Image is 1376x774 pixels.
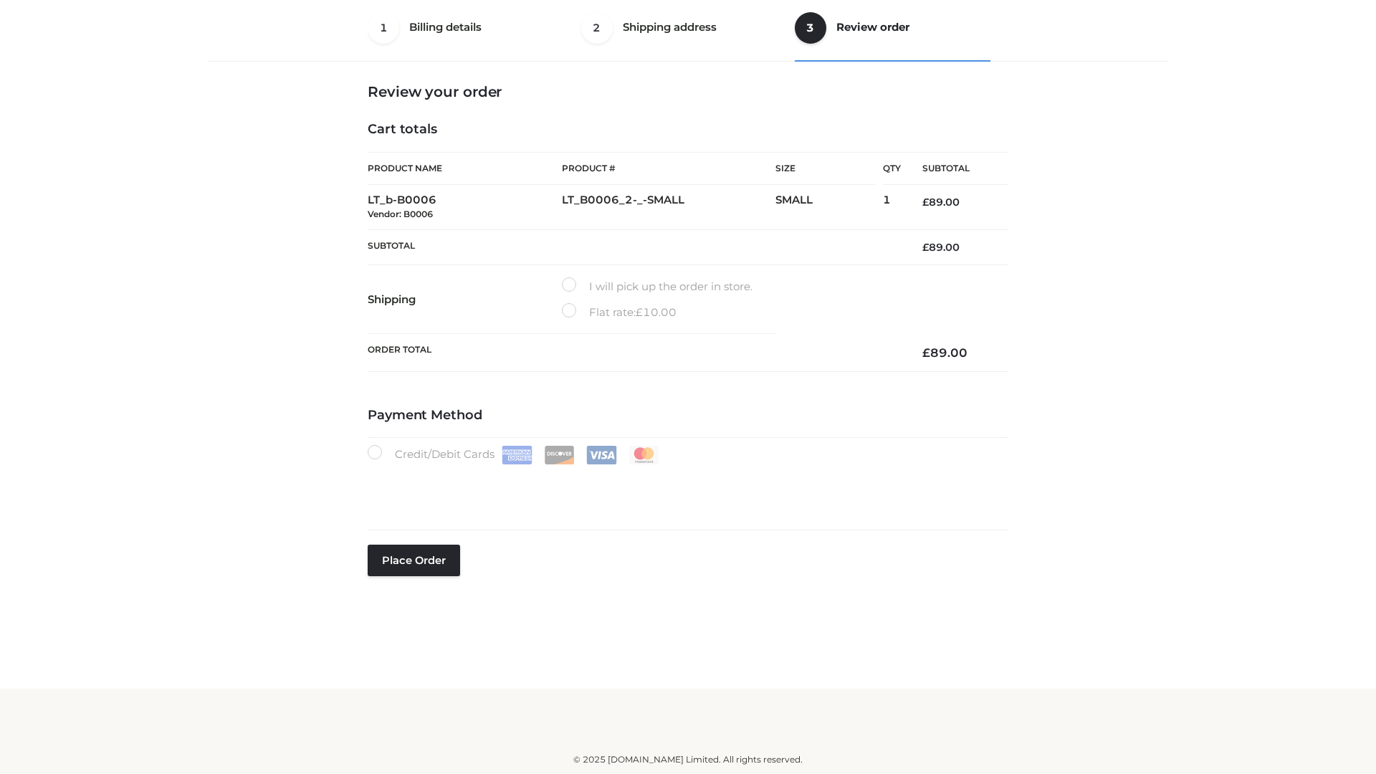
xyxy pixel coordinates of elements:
th: Order Total [368,334,901,372]
th: Subtotal [368,229,901,264]
label: Flat rate: [562,303,677,322]
td: LT_B0006_2-_-SMALL [562,185,775,230]
span: £ [636,305,643,319]
img: Mastercard [629,446,659,464]
img: Amex [502,446,532,464]
span: £ [922,241,929,254]
bdi: 89.00 [922,345,967,360]
bdi: 10.00 [636,305,677,319]
bdi: 89.00 [922,196,960,209]
th: Product Name [368,152,562,185]
th: Product # [562,152,775,185]
td: 1 [883,185,901,230]
td: SMALL [775,185,883,230]
label: Credit/Debit Cards [368,445,661,464]
img: Discover [544,446,575,464]
th: Qty [883,152,901,185]
td: LT_b-B0006 [368,185,562,230]
bdi: 89.00 [922,241,960,254]
span: £ [922,345,930,360]
th: Size [775,153,876,185]
small: Vendor: B0006 [368,209,433,219]
iframe: Secure payment input frame [365,462,1005,514]
div: © 2025 [DOMAIN_NAME] Limited. All rights reserved. [213,752,1163,767]
span: £ [922,196,929,209]
th: Subtotal [901,153,1008,185]
label: I will pick up the order in store. [562,277,752,296]
img: Visa [586,446,617,464]
h3: Review your order [368,83,1008,100]
h4: Payment Method [368,408,1008,424]
h4: Cart totals [368,122,1008,138]
th: Shipping [368,265,562,334]
button: Place order [368,545,460,576]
